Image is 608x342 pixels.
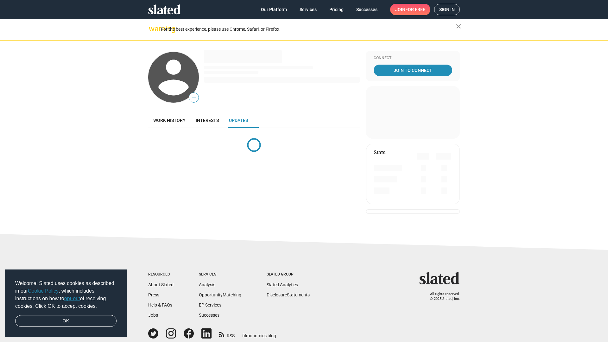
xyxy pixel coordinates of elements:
span: Pricing [329,4,344,15]
div: Services [199,272,241,277]
mat-card-title: Stats [374,149,385,156]
a: dismiss cookie message [15,315,117,327]
div: For the best experience, please use Chrome, Safari, or Firefox. [161,25,456,34]
span: Join [395,4,425,15]
a: Analysis [199,282,215,287]
span: Join To Connect [375,65,451,76]
span: Services [300,4,317,15]
a: Join To Connect [374,65,452,76]
a: OpportunityMatching [199,292,241,297]
span: Sign in [439,4,455,15]
span: film [242,333,250,338]
a: Press [148,292,159,297]
a: Services [294,4,322,15]
a: Pricing [324,4,349,15]
div: Resources [148,272,174,277]
a: Work history [148,113,191,128]
span: Work history [153,118,186,123]
a: Updates [224,113,253,128]
span: Welcome! Slated uses cookies as described in our , which includes instructions on how to of recei... [15,280,117,310]
a: Help & FAQs [148,302,172,307]
mat-icon: warning [149,25,156,33]
a: DisclosureStatements [267,292,310,297]
span: Our Platform [261,4,287,15]
span: Successes [356,4,377,15]
a: Cookie Policy [28,288,59,294]
a: About Slated [148,282,174,287]
a: RSS [219,329,235,339]
a: filmonomics blog [242,328,276,339]
a: Sign in [434,4,460,15]
div: Connect [374,56,452,61]
mat-icon: close [455,22,462,30]
span: Updates [229,118,248,123]
a: Jobs [148,313,158,318]
a: Interests [191,113,224,128]
a: Slated Analytics [267,282,298,287]
a: Successes [199,313,219,318]
p: All rights reserved. © 2025 Slated, Inc. [423,292,460,301]
span: — [189,94,199,102]
a: EP Services [199,302,221,307]
a: Our Platform [256,4,292,15]
a: opt-out [64,296,80,301]
div: Slated Group [267,272,310,277]
a: Successes [351,4,383,15]
a: Joinfor free [390,4,430,15]
span: for free [405,4,425,15]
div: cookieconsent [5,269,127,337]
span: Interests [196,118,219,123]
